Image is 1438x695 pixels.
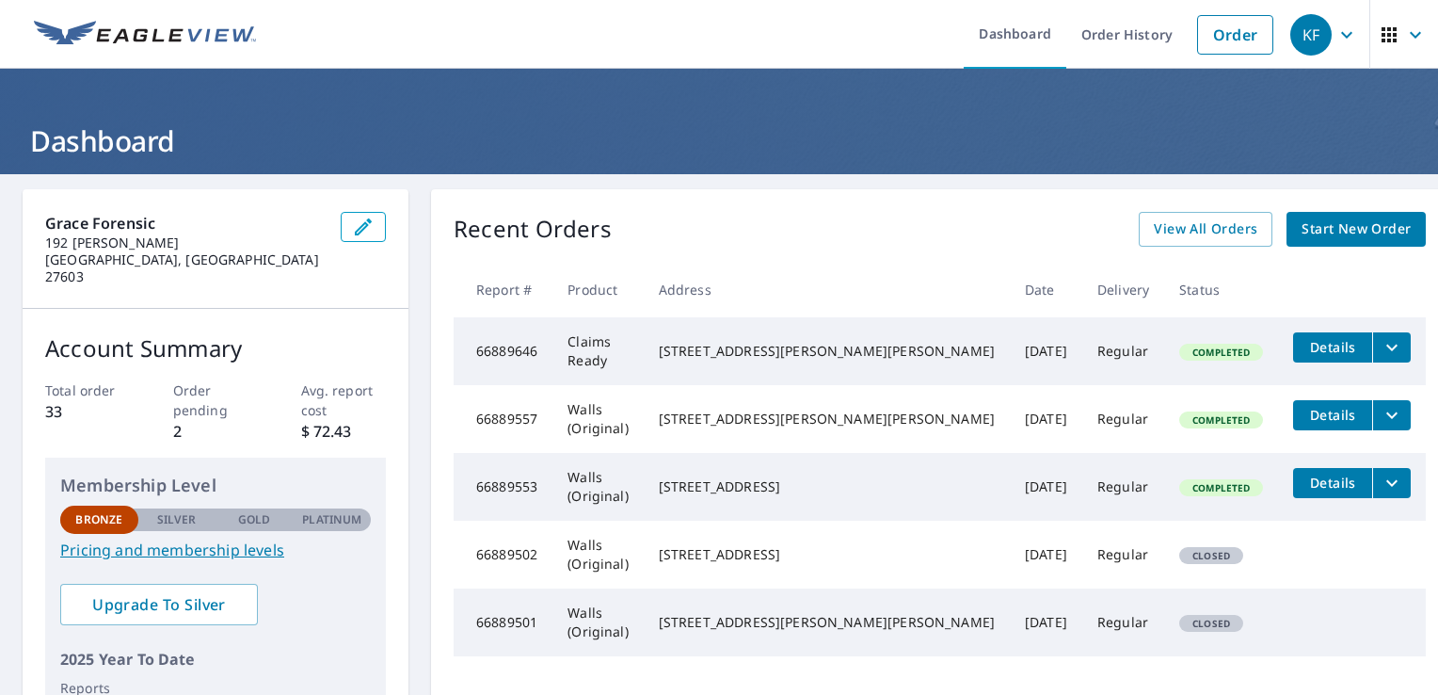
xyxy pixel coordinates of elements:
[659,342,995,361] div: [STREET_ADDRESS][PERSON_NAME][PERSON_NAME]
[1010,317,1082,385] td: [DATE]
[173,380,259,420] p: Order pending
[659,477,995,496] div: [STREET_ADDRESS]
[1302,218,1411,241] span: Start New Order
[45,380,131,400] p: Total order
[1010,453,1082,521] td: [DATE]
[454,317,552,385] td: 66889646
[301,380,387,420] p: Avg. report cost
[1082,262,1164,317] th: Delivery
[1082,317,1164,385] td: Regular
[552,521,644,589] td: Walls (Original)
[1181,549,1241,562] span: Closed
[1164,262,1278,317] th: Status
[1181,346,1261,359] span: Completed
[1139,212,1272,247] a: View All Orders
[60,584,258,625] a: Upgrade To Silver
[1372,400,1411,430] button: filesDropdownBtn-66889557
[454,212,612,247] p: Recent Orders
[1082,589,1164,656] td: Regular
[45,251,326,285] p: [GEOGRAPHIC_DATA], [GEOGRAPHIC_DATA] 27603
[552,262,644,317] th: Product
[659,613,995,632] div: [STREET_ADDRESS][PERSON_NAME][PERSON_NAME]
[75,594,243,615] span: Upgrade To Silver
[1181,481,1261,494] span: Completed
[75,511,122,528] p: Bronze
[1082,385,1164,453] td: Regular
[1372,332,1411,363] button: filesDropdownBtn-66889646
[45,234,326,251] p: 192 [PERSON_NAME]
[644,262,1010,317] th: Address
[302,511,361,528] p: Platinum
[659,545,995,564] div: [STREET_ADDRESS]
[1304,406,1361,424] span: Details
[1304,474,1361,492] span: Details
[454,589,552,656] td: 66889501
[1197,15,1273,55] a: Order
[454,521,552,589] td: 66889502
[1010,385,1082,453] td: [DATE]
[1290,14,1332,56] div: KF
[552,385,644,453] td: Walls (Original)
[60,473,371,498] p: Membership Level
[659,410,995,428] div: [STREET_ADDRESS][PERSON_NAME][PERSON_NAME]
[454,453,552,521] td: 66889553
[1010,262,1082,317] th: Date
[1293,332,1372,363] button: detailsBtn-66889646
[552,453,644,521] td: Walls (Original)
[45,331,386,365] p: Account Summary
[1181,617,1241,630] span: Closed
[45,400,131,423] p: 33
[1010,521,1082,589] td: [DATE]
[1181,413,1261,427] span: Completed
[23,121,1415,160] h1: Dashboard
[45,212,326,234] p: Grace Forensic
[301,420,387,443] p: $ 72.43
[34,21,256,49] img: EV Logo
[1304,338,1361,356] span: Details
[1293,468,1372,498] button: detailsBtn-66889553
[552,589,644,656] td: Walls (Original)
[1293,400,1372,430] button: detailsBtn-66889557
[173,420,259,443] p: 2
[1154,218,1257,241] span: View All Orders
[1082,521,1164,589] td: Regular
[1010,589,1082,656] td: [DATE]
[1286,212,1426,247] a: Start New Order
[454,385,552,453] td: 66889557
[60,648,371,671] p: 2025 Year To Date
[552,317,644,385] td: Claims Ready
[60,539,371,561] a: Pricing and membership levels
[238,511,270,528] p: Gold
[454,262,552,317] th: Report #
[157,511,197,528] p: Silver
[1082,453,1164,521] td: Regular
[1372,468,1411,498] button: filesDropdownBtn-66889553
